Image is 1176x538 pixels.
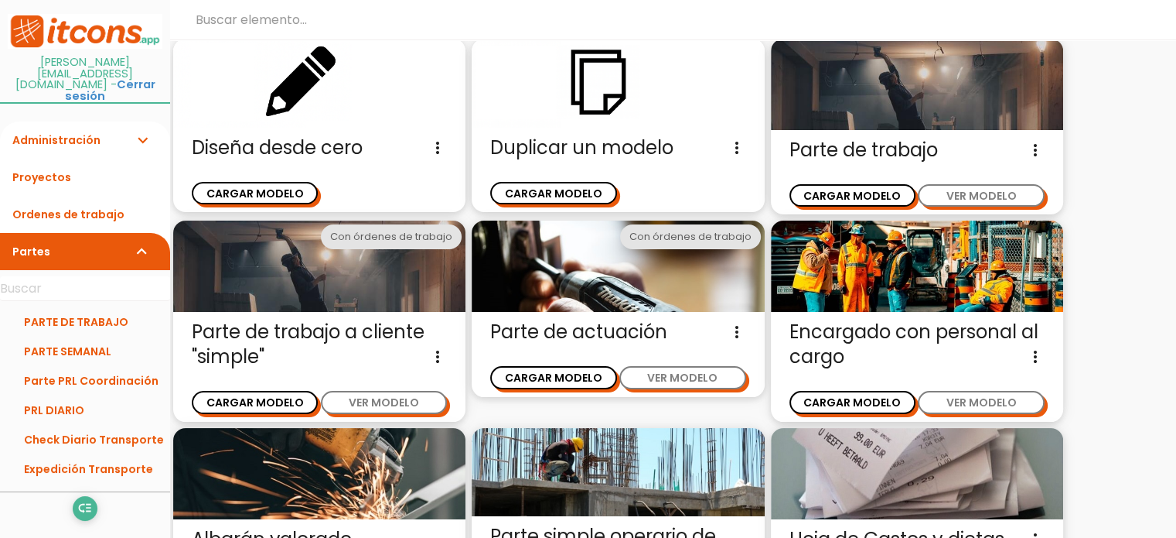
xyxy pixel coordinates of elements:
[918,391,1044,413] button: VER MODELO
[490,135,745,160] span: Duplicar un modelo
[192,135,447,160] span: Diseña desde cero
[8,14,162,49] img: itcons-logo
[472,39,764,128] img: duplicar.png
[771,428,1063,519] img: gastos.jpg
[428,344,447,369] i: more_vert
[133,122,152,159] i: expand_more
[771,39,1063,130] img: partediariooperario.jpg
[789,391,915,413] button: CARGAR MODELO
[771,221,1063,312] img: encargado.jpg
[173,428,465,519] img: trabajos.jpg
[321,391,447,413] button: VER MODELO
[173,221,465,312] img: partediariooperario.jpg
[472,428,764,517] img: parte-operario-obra-simple.jpg
[789,138,1045,163] span: Parte de trabajo
[789,320,1045,369] span: Encargado con personal al cargo
[918,184,1044,207] button: VER MODELO
[490,182,616,204] button: CARGAR MODELO
[490,366,616,389] button: CARGAR MODELO
[728,135,746,160] i: more_vert
[321,224,462,249] div: Con órdenes de trabajo
[620,224,761,249] div: Con órdenes de trabajo
[192,182,318,204] button: CARGAR MODELO
[490,320,745,344] span: Parte de actuación
[192,391,318,413] button: CARGAR MODELO
[73,496,97,521] a: low_priority
[192,320,447,369] span: Parte de trabajo a cliente "simple"
[789,184,915,207] button: CARGAR MODELO
[1026,344,1045,369] i: more_vert
[77,496,92,521] i: low_priority
[428,135,447,160] i: more_vert
[65,77,155,104] a: Cerrar sesión
[173,39,465,128] img: enblanco.png
[133,233,152,270] i: expand_more
[619,366,745,389] button: VER MODELO
[472,221,764,312] img: actuacion.jpg
[1026,138,1045,163] i: more_vert
[728,320,746,344] i: more_vert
